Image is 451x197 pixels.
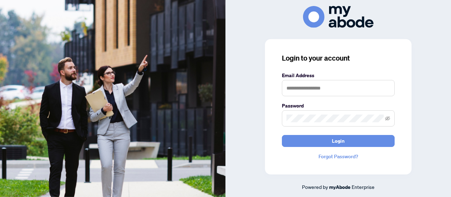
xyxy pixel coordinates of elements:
button: Login [282,135,395,147]
span: Enterprise [352,184,375,190]
span: Powered by [302,184,328,190]
label: Password [282,102,395,110]
label: Email Address [282,72,395,79]
a: myAbode [329,183,351,191]
img: ma-logo [303,6,373,27]
h3: Login to your account [282,53,395,63]
span: eye-invisible [385,116,390,121]
span: Login [332,135,345,147]
a: Forgot Password? [282,153,395,160]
